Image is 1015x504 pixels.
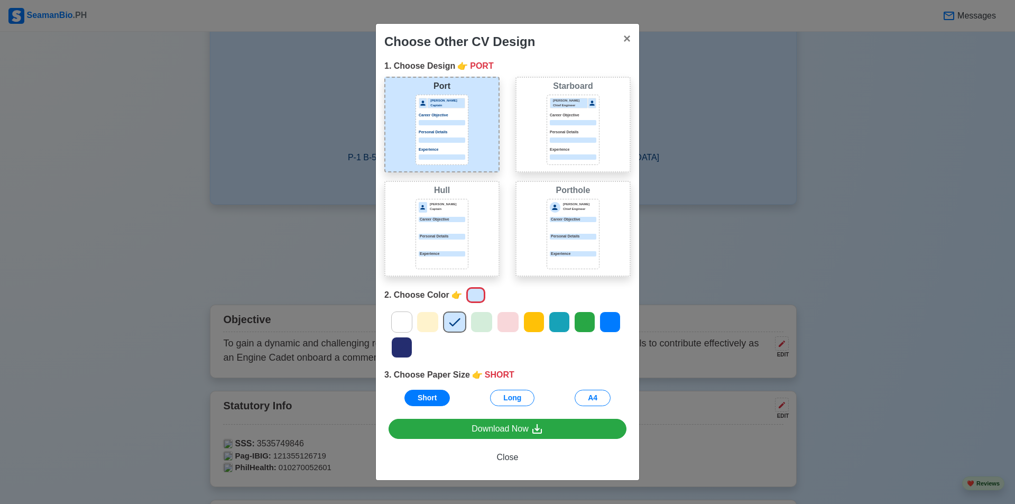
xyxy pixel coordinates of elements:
button: A4 [575,390,611,406]
p: Career Objective [419,113,465,118]
p: Personal Details [419,234,465,240]
p: [PERSON_NAME] [563,202,596,207]
p: Personal Details [550,130,596,135]
div: Download Now [472,423,543,436]
p: Personal Details [419,130,465,135]
span: Close [497,453,519,462]
span: PORT [470,60,493,72]
p: [PERSON_NAME] [430,202,465,207]
p: Career Objective [550,113,596,118]
p: Chief Engineer [563,207,596,212]
p: Captain [430,103,465,108]
p: [PERSON_NAME] [553,98,587,103]
div: Personal Details [550,234,596,240]
span: point [457,60,468,72]
span: SHORT [485,369,514,381]
div: 1. Choose Design [384,60,631,72]
div: Experience [550,251,596,257]
p: Chief Engineer [553,103,587,108]
div: Hull [387,184,496,197]
div: 3. Choose Paper Size [384,369,631,381]
p: Experience [419,147,465,153]
span: point [451,289,462,301]
div: Port [387,80,496,93]
button: Long [490,390,534,406]
div: 2. Choose Color [384,285,631,305]
p: Career Objective [419,217,465,223]
span: point [472,369,483,381]
div: Career Objective [550,217,596,223]
div: Starboard [519,80,628,93]
button: Short [404,390,450,406]
p: Experience [419,251,465,257]
p: [PERSON_NAME] [430,98,465,103]
a: Download Now [389,419,626,439]
p: Captain [430,207,465,212]
div: Porthole [519,184,628,197]
p: Experience [550,147,596,153]
div: Choose Other CV Design [384,32,535,51]
span: × [623,31,631,45]
button: Close [389,447,626,468]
